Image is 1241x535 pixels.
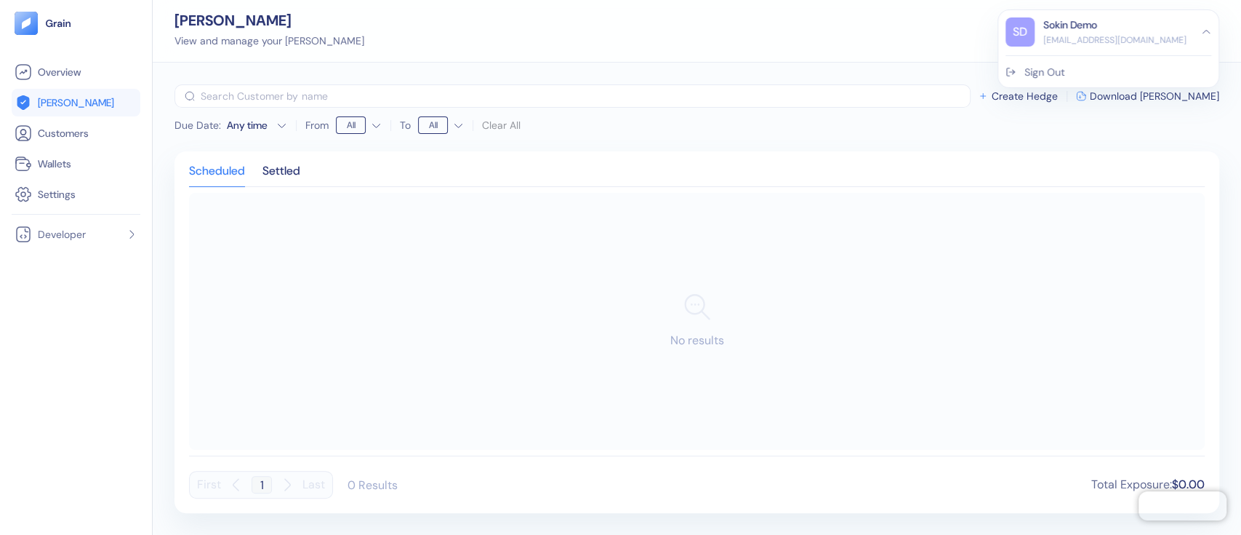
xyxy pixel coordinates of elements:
[15,12,38,35] img: logo-tablet-V2.svg
[227,118,270,132] div: Any time
[174,33,364,49] div: View and manage your [PERSON_NAME]
[38,65,81,79] span: Overview
[201,84,971,108] input: Search Customer by name
[38,187,76,202] span: Settings
[1090,91,1219,101] span: Download [PERSON_NAME]
[38,95,114,110] span: [PERSON_NAME]
[1138,491,1226,520] iframe: Chatra live chat
[38,126,89,140] span: Customers
[1091,476,1205,494] div: Total Exposure :
[189,166,245,186] div: Scheduled
[418,114,464,137] button: To
[262,166,300,186] div: Settled
[174,118,287,132] button: Due Date:Any time
[15,63,137,81] a: Overview
[45,18,72,28] img: logo
[197,471,221,499] button: First
[336,114,382,137] button: From
[1172,477,1205,492] span: $0.00
[189,193,1205,450] div: No results
[15,124,137,142] a: Customers
[400,120,411,130] label: To
[302,471,325,499] button: Last
[1043,33,1186,47] div: [EMAIL_ADDRESS][DOMAIN_NAME]
[15,155,137,173] a: Wallets
[348,477,398,493] div: 0 Results
[1005,17,1035,47] div: SD
[1024,65,1064,80] div: Sign Out
[38,227,86,242] span: Developer
[305,120,329,130] label: From
[1043,17,1097,33] div: Sokin Demo
[174,13,364,28] div: [PERSON_NAME]
[38,156,71,171] span: Wallets
[15,94,137,111] a: [PERSON_NAME]
[174,118,221,132] span: Due Date :
[978,91,1058,101] button: Create Hedge
[992,91,1058,101] span: Create Hedge
[15,186,137,203] a: Settings
[1076,91,1219,101] button: Download [PERSON_NAME]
